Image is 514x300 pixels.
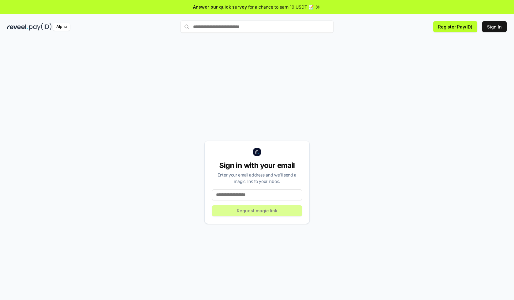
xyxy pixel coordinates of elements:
button: Register Pay(ID) [433,21,477,32]
img: logo_small [253,148,261,156]
div: Sign in with your email [212,161,302,170]
div: Alpha [53,23,70,31]
img: reveel_dark [7,23,28,31]
span: for a chance to earn 10 USDT 📝 [248,4,314,10]
img: pay_id [29,23,52,31]
div: Enter your email address and we’ll send a magic link to your inbox. [212,172,302,184]
button: Sign In [482,21,507,32]
span: Answer our quick survey [193,4,247,10]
